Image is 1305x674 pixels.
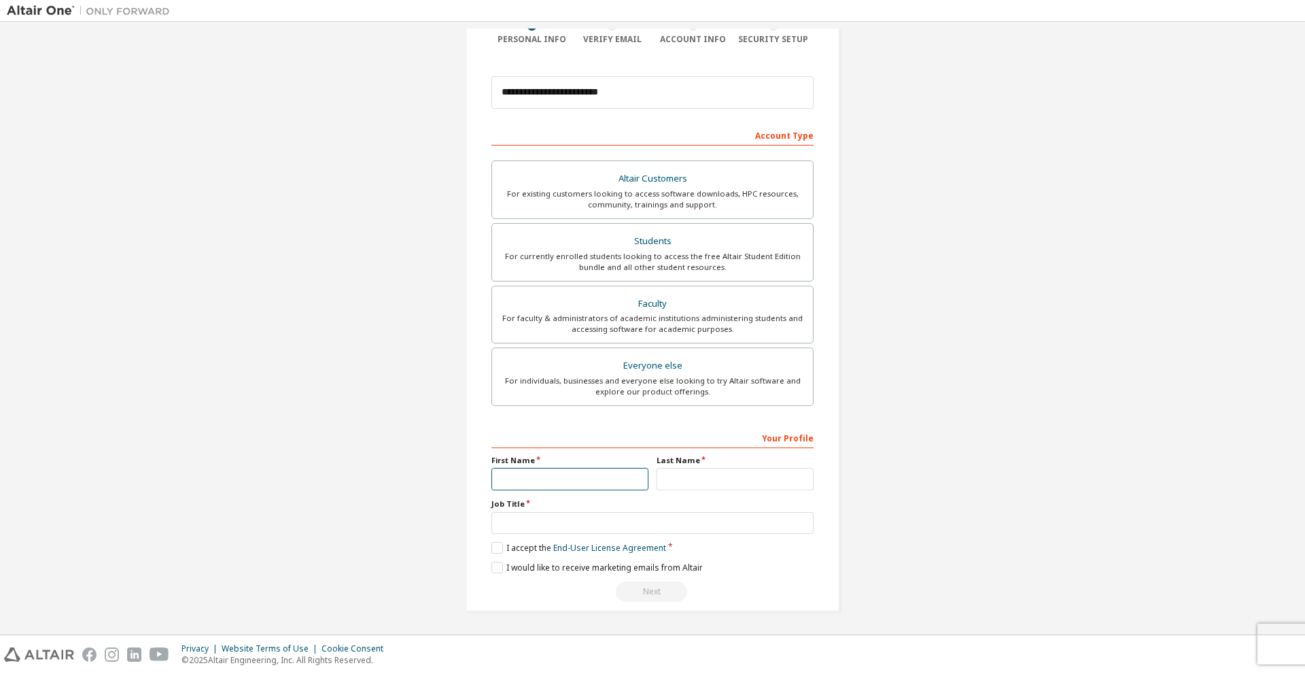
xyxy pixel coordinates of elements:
div: Account Type [491,124,814,146]
img: altair_logo.svg [4,647,74,662]
img: linkedin.svg [127,647,141,662]
div: Verify Email [572,34,653,45]
div: For faculty & administrators of academic institutions administering students and accessing softwa... [500,313,805,335]
img: youtube.svg [150,647,169,662]
div: Website Terms of Use [222,643,321,654]
img: instagram.svg [105,647,119,662]
a: End-User License Agreement [553,542,666,554]
label: Job Title [491,499,814,509]
div: Privacy [181,643,222,654]
div: For currently enrolled students looking to access the free Altair Student Edition bundle and all ... [500,251,805,273]
div: Security Setup [733,34,814,45]
img: facebook.svg [82,647,97,662]
div: Cookie Consent [321,643,391,654]
div: For individuals, businesses and everyone else looking to try Altair software and explore our prod... [500,375,805,397]
label: Last Name [657,455,814,466]
img: Altair One [7,4,177,18]
div: Everyone else [500,356,805,375]
div: Read and acccept EULA to continue [491,582,814,602]
label: I accept the [491,542,666,554]
div: For existing customers looking to access software downloads, HPC resources, community, trainings ... [500,188,805,210]
div: Your Profile [491,426,814,448]
p: © 2025 Altair Engineering, Inc. All Rights Reserved. [181,654,391,666]
div: Students [500,232,805,251]
div: Altair Customers [500,169,805,188]
label: I would like to receive marketing emails from Altair [491,562,703,573]
div: Personal Info [491,34,572,45]
div: Account Info [652,34,733,45]
div: Faculty [500,294,805,314]
label: First Name [491,455,648,466]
